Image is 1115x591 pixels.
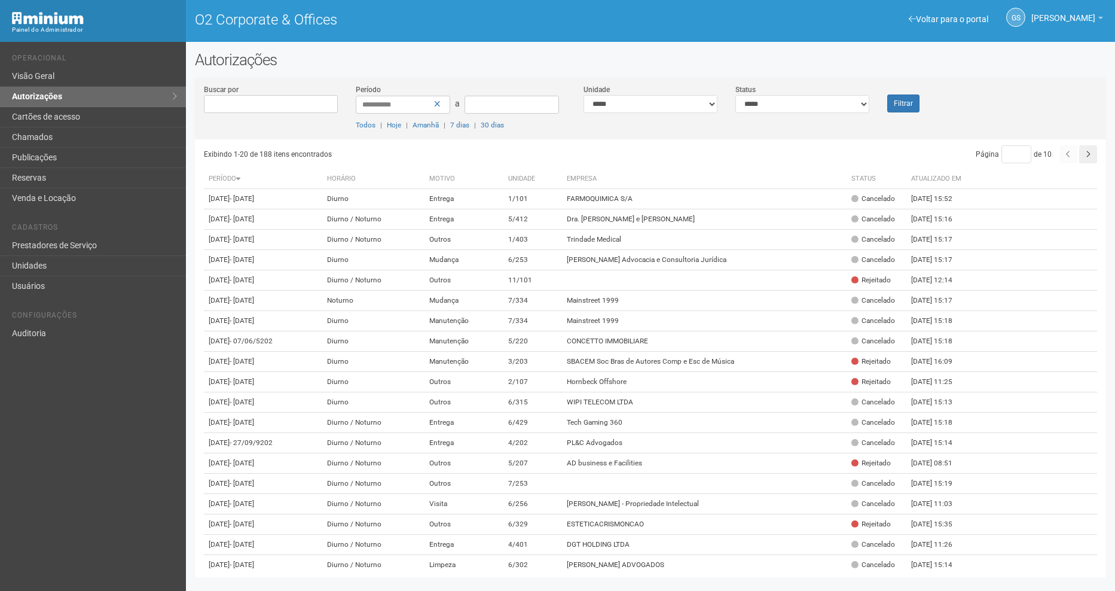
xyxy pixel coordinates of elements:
[424,270,503,291] td: Outros
[230,215,254,223] span: - [DATE]
[851,540,895,550] div: Cancelado
[204,250,322,270] td: [DATE]
[322,250,425,270] td: Diurno
[851,377,891,387] div: Rejeitado
[230,235,254,243] span: - [DATE]
[503,311,562,331] td: 7/334
[230,499,254,508] span: - [DATE]
[322,189,425,209] td: Diurno
[424,291,503,311] td: Mudança
[503,270,562,291] td: 11/101
[562,250,847,270] td: [PERSON_NAME] Advocacia e Consultoria Jurídica
[503,169,562,189] th: Unidade
[322,209,425,230] td: Diurno / Noturno
[424,494,503,514] td: Visita
[562,555,847,575] td: [PERSON_NAME] ADVOGADOS
[12,25,177,35] div: Painel do Administrador
[851,418,895,428] div: Cancelado
[503,494,562,514] td: 6/256
[322,169,425,189] th: Horário
[906,555,972,575] td: [DATE] 15:14
[424,372,503,392] td: Outros
[562,392,847,413] td: WIPI TELECOM LTDA
[1006,8,1025,27] a: GS
[230,520,254,528] span: - [DATE]
[12,54,177,66] li: Operacional
[851,357,891,367] div: Rejeitado
[503,453,562,474] td: 5/207
[424,555,503,575] td: Limpeza
[424,189,503,209] td: Entrega
[562,230,847,250] td: Trindade Medical
[503,189,562,209] td: 1/101
[503,250,562,270] td: 6/253
[851,397,895,407] div: Cancelado
[562,311,847,331] td: Mainstreet 1999
[322,372,425,392] td: Diurno
[230,377,254,386] span: - [DATE]
[230,337,273,345] span: - 07/06/5202
[503,535,562,555] td: 4/401
[909,14,988,24] a: Voltar para o portal
[204,494,322,514] td: [DATE]
[322,291,425,311] td: Noturno
[204,514,322,535] td: [DATE]
[195,51,1106,69] h2: Autorizações
[851,194,895,204] div: Cancelado
[322,352,425,372] td: Diurno
[322,514,425,535] td: Diurno / Noturno
[562,209,847,230] td: Dra. [PERSON_NAME] e [PERSON_NAME]
[356,84,381,95] label: Período
[230,357,254,365] span: - [DATE]
[503,555,562,575] td: 6/302
[204,270,322,291] td: [DATE]
[735,84,756,95] label: Status
[503,209,562,230] td: 5/412
[12,12,84,25] img: Minium
[424,392,503,413] td: Outros
[204,453,322,474] td: [DATE]
[906,514,972,535] td: [DATE] 15:35
[322,453,425,474] td: Diurno / Noturno
[204,145,651,163] div: Exibindo 1-20 de 188 itens encontrados
[906,535,972,555] td: [DATE] 11:26
[887,95,920,112] button: Filtrar
[562,433,847,453] td: PL&C Advogados
[424,433,503,453] td: Entrega
[230,255,254,264] span: - [DATE]
[406,121,408,129] span: |
[204,392,322,413] td: [DATE]
[424,352,503,372] td: Manutenção
[230,479,254,488] span: - [DATE]
[380,121,382,129] span: |
[851,234,895,245] div: Cancelado
[851,295,895,306] div: Cancelado
[322,555,425,575] td: Diurno / Noturno
[204,311,322,331] td: [DATE]
[424,230,503,250] td: Outros
[230,296,254,304] span: - [DATE]
[204,413,322,433] td: [DATE]
[413,121,439,129] a: Amanhã
[906,189,972,209] td: [DATE] 15:52
[562,413,847,433] td: Tech Gaming 360
[503,331,562,352] td: 5/220
[450,121,469,129] a: 7 dias
[906,169,972,189] th: Atualizado em
[424,474,503,494] td: Outros
[356,121,375,129] a: Todos
[562,535,847,555] td: DGT HOLDING LTDA
[195,12,641,28] h1: O2 Corporate & Offices
[906,209,972,230] td: [DATE] 15:16
[562,169,847,189] th: Empresa
[503,291,562,311] td: 7/334
[503,372,562,392] td: 2/107
[204,291,322,311] td: [DATE]
[204,189,322,209] td: [DATE]
[562,189,847,209] td: FARMOQUIMICA S/A
[424,169,503,189] th: Motivo
[847,169,906,189] th: Status
[424,413,503,433] td: Entrega
[851,214,895,224] div: Cancelado
[851,560,895,570] div: Cancelado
